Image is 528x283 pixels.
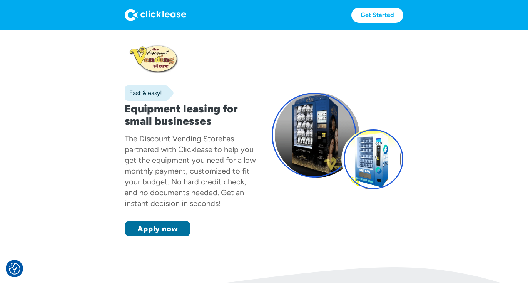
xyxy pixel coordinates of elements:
div: Fast & easy! [125,89,162,97]
button: Consent Preferences [9,263,20,275]
div: has partnered with Clicklease to help you get the equipment you need for a low monthly payment, c... [125,134,256,208]
img: Logo [125,9,186,21]
a: Apply now [125,221,190,236]
img: Revisit consent button [9,263,20,275]
div: The Discount Vending Store [125,134,222,143]
a: Get Started [351,8,403,23]
h1: Equipment leasing for small businesses [125,102,256,127]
